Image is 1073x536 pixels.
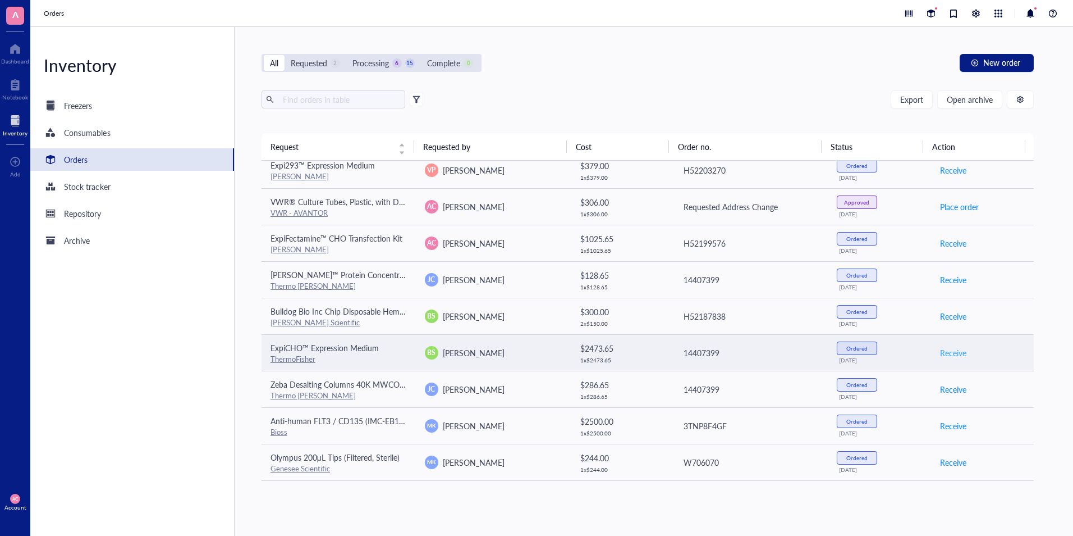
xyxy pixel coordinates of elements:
span: Receive [940,237,966,249]
span: Bulldog Bio Inc Chip Disposable Hemocytometer 50 slides [270,306,472,317]
span: [PERSON_NAME] [443,384,505,395]
td: 14407399 [673,261,828,298]
span: Open archive [947,95,993,104]
span: ExpiFectamine™ CHO Transfection Kit [270,233,402,244]
div: 1 x $ 286.65 [580,393,664,400]
div: 1 x $ 244.00 [580,466,664,473]
a: Notebook [2,76,28,101]
div: Account [4,504,26,511]
div: $ 379.00 [580,160,664,172]
div: 14407399 [684,274,819,286]
div: [DATE] [839,357,921,364]
button: Export [891,90,933,108]
div: Inventory [30,54,233,76]
div: Ordered [846,381,868,388]
span: Export [900,95,923,104]
a: Genesee Scientific [270,463,330,474]
div: 1 x $ 306.00 [580,211,664,217]
span: Receive [940,383,966,396]
td: H52199576 [673,225,828,261]
a: Freezers [30,94,233,117]
div: Requested [291,57,327,69]
div: Archive [64,234,90,247]
td: 3TNP8F4GF [673,407,828,444]
span: [PERSON_NAME] [443,201,505,212]
span: A [12,7,19,21]
div: 1 x $ 379.00 [580,174,664,181]
span: Place order [940,201,979,213]
span: Zeba Desalting Columns 40K MWCO 0.5 mL [270,379,425,390]
div: 2 [331,58,340,68]
td: 14407399 [673,371,828,407]
th: Status [822,133,923,160]
div: W706070 [684,456,819,469]
div: Approved [844,199,869,206]
a: Stock tracker [30,175,233,198]
button: Receive [939,453,967,471]
button: Receive [939,380,967,398]
div: Freezers [64,99,92,112]
div: $ 306.00 [580,196,664,208]
div: 1 x $ 128.65 [580,284,664,290]
div: $ 2500.00 [580,415,664,428]
td: OLD ADDRESS: SO5993155 [673,480,828,517]
div: Consumables [64,126,110,139]
div: H52187838 [684,310,819,322]
div: Ordered [846,455,868,461]
th: Cost [567,133,668,160]
span: Anti-human FLT3 / CD135 (IMC-EB10 Biosimilar) [270,415,441,426]
div: 0 [464,58,473,68]
span: VWR® Culture Tubes, Plastic, with Dual-Position Caps [270,196,459,207]
span: [PERSON_NAME] [443,420,505,431]
div: [DATE] [839,430,921,437]
th: Request [262,133,414,160]
button: Receive [939,344,967,362]
div: Ordered [846,162,868,169]
td: W706070 [673,444,828,480]
span: VP [427,165,435,175]
span: JC [428,275,435,285]
div: Notebook [2,94,28,101]
span: JC [428,384,435,394]
div: 1 x $ 1025.65 [580,247,664,254]
div: Processing [352,57,389,69]
span: AC [427,202,436,212]
div: Ordered [846,418,868,425]
a: [PERSON_NAME] Scientific [270,317,360,328]
div: Add [10,171,21,178]
span: MK [427,421,435,429]
div: Repository [64,207,101,220]
span: [PERSON_NAME] [443,347,505,358]
td: H52203270 [673,152,828,188]
div: segmented control [262,54,482,72]
a: Bioss [270,426,287,437]
a: Orders [44,8,66,19]
div: 3TNP8F4GF [684,420,819,432]
div: Complete [427,57,460,69]
div: $ 286.65 [580,379,664,391]
span: [PERSON_NAME] [443,457,505,468]
div: H52199576 [684,237,819,249]
div: Inventory [3,130,27,137]
span: New order [983,58,1020,67]
div: Requested Address Change [684,201,819,213]
th: Order no. [669,133,822,160]
span: ExpiCHO™ Expression Medium [270,342,379,353]
div: Stock tracker [64,180,110,193]
span: BS [427,348,435,358]
span: Receive [940,347,966,359]
button: New order [960,54,1034,72]
div: $ 128.65 [580,269,664,281]
span: [PERSON_NAME]™ Protein Concentrators PES, 30K MWCO [270,269,480,280]
div: [DATE] [839,247,921,254]
td: 14407399 [673,334,828,371]
a: [PERSON_NAME] [270,171,329,181]
span: [PERSON_NAME] [443,165,505,176]
button: Place order [939,198,979,216]
span: AC [427,238,436,248]
span: [PERSON_NAME] [443,274,505,285]
div: Ordered [846,308,868,315]
span: Receive [940,274,966,286]
a: Orders [30,148,233,171]
span: MK [427,458,435,466]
